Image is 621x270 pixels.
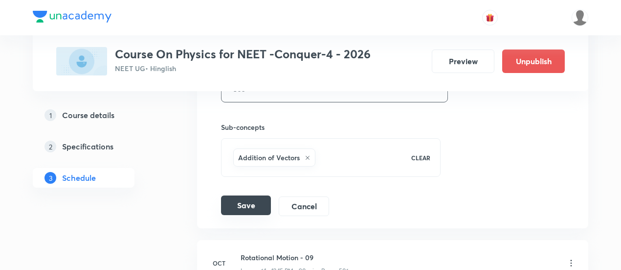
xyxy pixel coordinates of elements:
button: Save [221,196,271,215]
button: Cancel [279,196,329,216]
a: 2Specifications [33,137,166,156]
a: 1Course details [33,105,166,125]
button: Preview [432,49,494,73]
h5: Specifications [62,141,113,152]
a: Company Logo [33,11,111,25]
p: 2 [44,141,56,152]
h6: Addition of Vectors [238,152,300,163]
h3: Course On Physics for NEET -Conquer-4 - 2026 [115,47,371,61]
p: 3 [44,172,56,184]
p: 1 [44,109,56,121]
h5: Course details [62,109,114,121]
img: Company Logo [33,11,111,23]
p: CLEAR [411,153,430,162]
button: avatar [482,10,498,25]
img: avatar [486,13,494,22]
button: Unpublish [502,49,565,73]
img: Mustafa kamal [572,9,588,26]
h6: Oct [209,259,229,268]
img: 9F6E8545-AF33-4D38-A7CD-DB77AD6BD720_plus.png [56,47,107,75]
h6: Rotational Motion - 09 [241,252,349,263]
h5: Schedule [62,172,96,184]
p: NEET UG • Hinglish [115,63,371,74]
h6: Sub-concepts [221,122,441,132]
